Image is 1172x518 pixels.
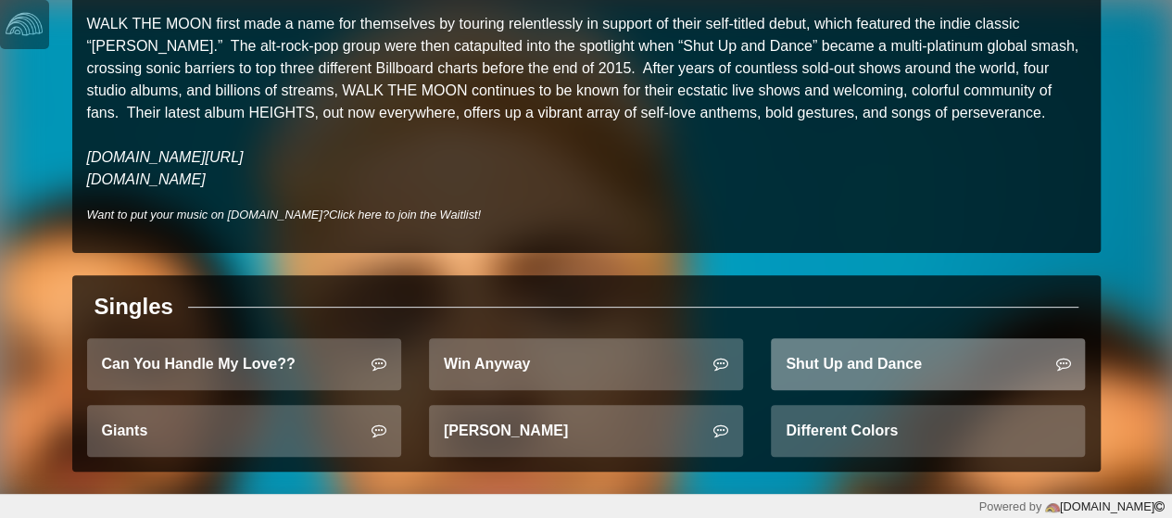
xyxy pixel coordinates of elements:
a: [DOMAIN_NAME] [1041,499,1165,513]
div: Singles [95,290,173,323]
a: Giants [87,405,401,457]
a: Click here to join the Waitlist! [329,208,481,221]
div: Powered by [978,498,1165,515]
p: WALK THE MOON first made a name for themselves by touring relentlessly in support of their self-t... [87,13,1086,191]
a: [DOMAIN_NAME][URL] [87,149,244,165]
a: Shut Up and Dance [771,338,1085,390]
a: Can You Handle My Love?? [87,338,401,390]
i: Want to put your music on [DOMAIN_NAME]? [87,208,482,221]
a: [PERSON_NAME] [429,405,743,457]
a: Win Anyway [429,338,743,390]
a: [DOMAIN_NAME] [87,171,206,187]
a: Different Colors [771,405,1085,457]
img: logo-color-e1b8fa5219d03fcd66317c3d3cfaab08a3c62fe3c3b9b34d55d8365b78b1766b.png [1045,500,1060,515]
img: logo-white-4c48a5e4bebecaebe01ca5a9d34031cfd3d4ef9ae749242e8c4bf12ef99f53e8.png [6,6,43,43]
